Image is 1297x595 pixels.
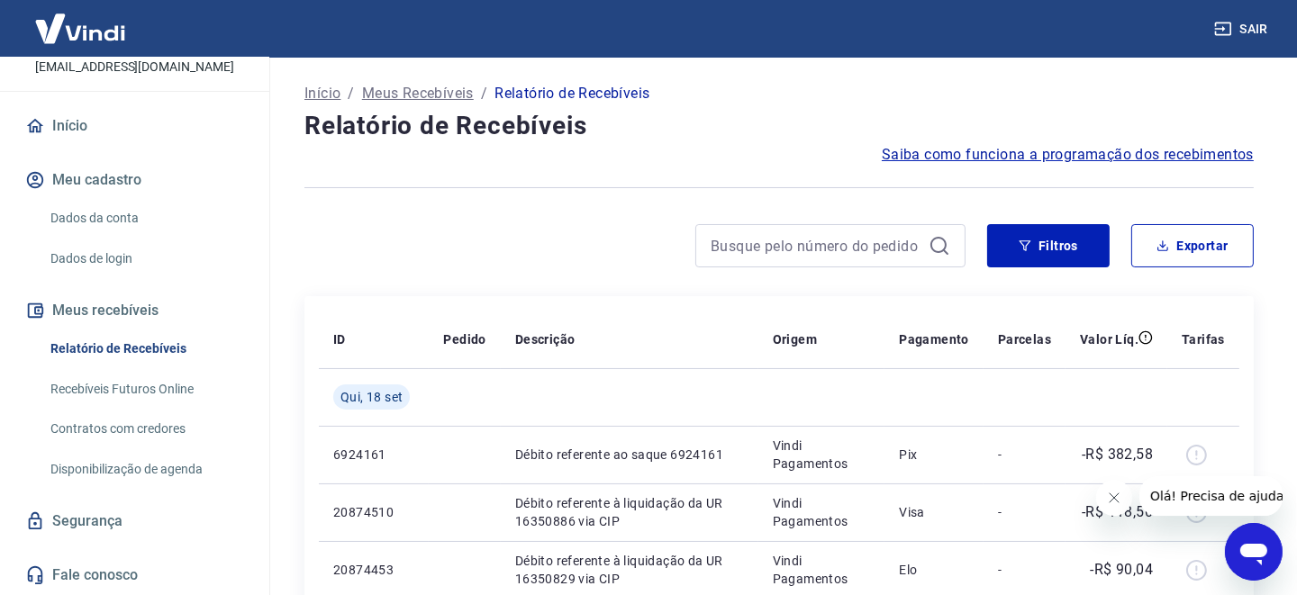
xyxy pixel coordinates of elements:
a: Disponibilização de agenda [43,451,248,488]
p: Descrição [515,330,576,348]
button: Meu cadastro [22,160,248,200]
img: Vindi [22,1,139,56]
button: Exportar [1131,224,1254,267]
p: [EMAIL_ADDRESS][DOMAIN_NAME] [35,58,234,77]
p: Débito referente à liquidação da UR 16350829 via CIP [515,552,744,588]
p: 20874453 [333,561,414,579]
iframe: Botão para abrir a janela de mensagens [1225,523,1283,581]
p: Vindi Pagamentos [773,437,871,473]
a: Recebíveis Futuros Online [43,371,248,408]
button: Sair [1211,13,1275,46]
p: Pix [899,446,969,464]
iframe: Mensagem da empresa [1139,476,1283,516]
p: Vindi Pagamentos [773,494,871,530]
p: -R$ 118,50 [1082,501,1153,523]
a: Saiba como funciona a programação dos recebimentos [882,144,1254,166]
p: Tarifas [1182,330,1225,348]
p: Pagamento [899,330,969,348]
p: Pedido [443,330,485,348]
p: - [998,561,1051,579]
input: Busque pelo número do pedido [711,232,921,259]
p: Débito referente ao saque 6924161 [515,446,744,464]
p: Débito referente à liquidação da UR 16350886 via CIP [515,494,744,530]
a: Dados de login [43,240,248,277]
a: Relatório de Recebíveis [43,330,248,367]
p: Valor Líq. [1080,330,1138,348]
a: Contratos com credores [43,410,248,447]
p: / [348,83,354,104]
p: Visa [899,503,969,521]
a: Início [22,106,248,146]
p: Relatório de Recebíveis [494,83,649,104]
a: Dados da conta [43,200,248,237]
iframe: Fechar mensagem [1096,480,1132,516]
p: - [998,446,1051,464]
p: Elo [899,561,969,579]
a: Início [304,83,340,104]
p: -R$ 90,04 [1091,559,1154,581]
p: ID [333,330,346,348]
p: Origem [773,330,817,348]
span: Olá! Precisa de ajuda? [11,13,151,27]
a: Meus Recebíveis [362,83,474,104]
p: 20874510 [333,503,414,521]
button: Filtros [987,224,1110,267]
p: - [998,503,1051,521]
p: / [481,83,487,104]
span: Qui, 18 set [340,388,403,406]
h4: Relatório de Recebíveis [304,108,1254,144]
p: 6924161 [333,446,414,464]
a: Fale conosco [22,555,248,595]
p: Vindi Pagamentos [773,552,871,588]
button: Meus recebíveis [22,291,248,330]
p: Parcelas [998,330,1051,348]
a: Segurança [22,501,248,541]
p: -R$ 382,58 [1082,444,1153,465]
